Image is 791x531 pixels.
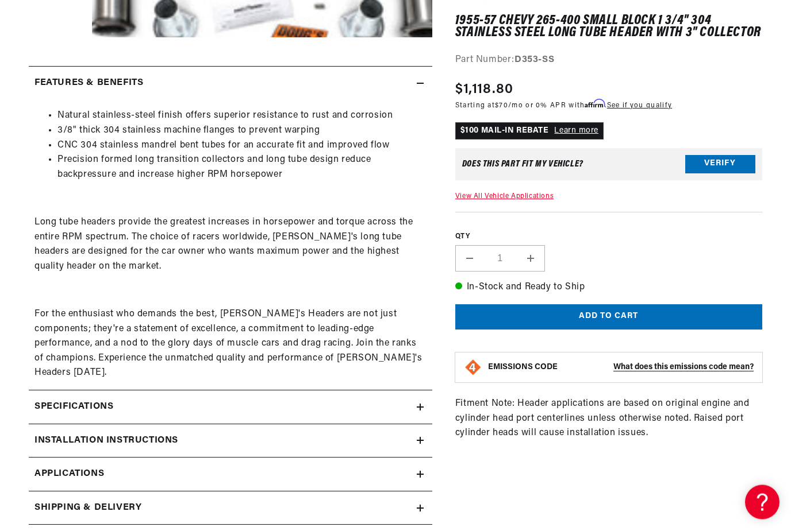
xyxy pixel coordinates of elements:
summary: Installation instructions [29,425,432,458]
li: Natural stainless-steel finish offers superior resistance to rust and corrosion [57,109,427,124]
li: Precision formed long transition collectors and long tube design reduce backpressure and increase... [57,153,427,183]
strong: What does this emissions code mean? [613,363,754,371]
span: Applications [34,467,104,482]
summary: Specifications [29,391,432,424]
a: Applications [29,458,432,492]
span: $70 [495,102,508,109]
summary: Shipping & Delivery [29,492,432,525]
h2: Specifications [34,400,113,415]
h2: Features & Benefits [34,76,143,91]
button: Add to cart [455,304,762,330]
h1: 1955-57 Chevy 265-400 Small Block 1 3/4" 304 Stainless Steel Long Tube Header with 3" Collector [455,15,762,39]
p: For the enthusiast who demands the best, [PERSON_NAME]'s Headers are not just components; they're... [34,308,427,381]
img: Emissions code [464,358,482,377]
p: Starting at /mo or 0% APR with . [455,100,672,111]
summary: Features & Benefits [29,67,432,100]
strong: EMISSIONS CODE [488,363,558,371]
p: $100 MAIL-IN REBATE [455,122,604,139]
span: $1,118.80 [455,79,514,100]
a: View All Vehicle Applications [455,193,554,200]
button: Verify [685,155,755,173]
span: Affirm [585,99,605,108]
p: In-Stock and Ready to Ship [455,280,762,295]
label: QTY [455,232,762,242]
h2: Installation instructions [34,434,178,449]
p: Long tube headers provide the greatest increases in horsepower and torque across the entire RPM s... [34,216,427,274]
li: 3/8" thick 304 stainless machine flanges to prevent warping [57,124,427,139]
div: Does This part fit My vehicle? [462,160,583,169]
h2: Shipping & Delivery [34,501,141,516]
a: Learn more [554,126,598,135]
div: Part Number: [455,53,762,68]
li: CNC 304 stainless mandrel bent tubes for an accurate fit and improved flow [57,139,427,154]
a: See if you qualify - Learn more about Affirm Financing (opens in modal) [607,102,672,109]
strong: D353-SS [514,55,554,64]
button: EMISSIONS CODEWhat does this emissions code mean? [488,362,754,373]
